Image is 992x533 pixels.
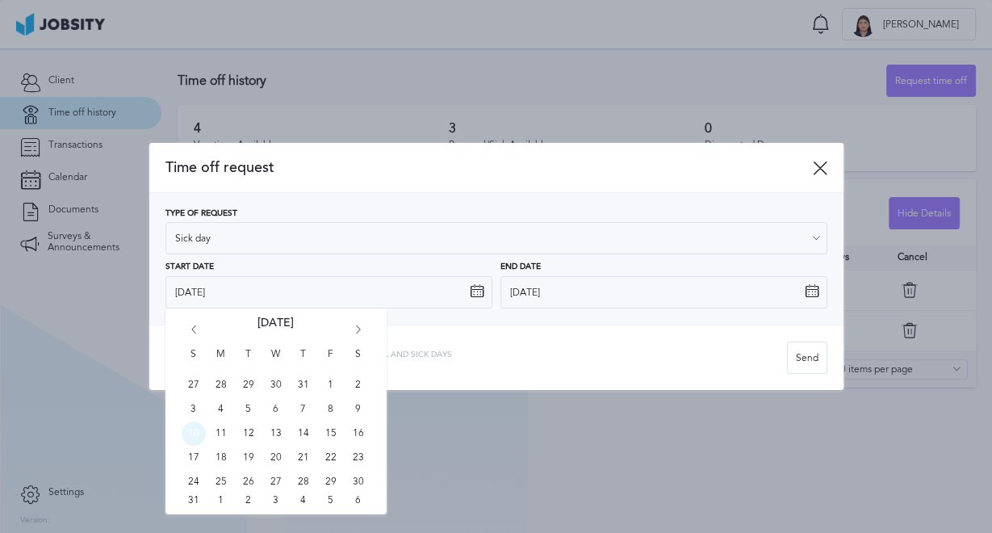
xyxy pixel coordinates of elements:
span: Sun Aug 10 2025 [182,422,206,446]
span: Fri Sep 05 2025 [319,494,343,506]
i: Go forward 1 month [351,325,366,340]
span: Mon Jul 28 2025 [209,373,233,397]
span: Wed Jul 30 2025 [264,373,288,397]
span: Sat Aug 09 2025 [346,397,370,422]
span: Type of Request [165,209,237,219]
span: Sun Aug 31 2025 [182,494,206,506]
span: Thu Jul 31 2025 [291,373,316,397]
span: Wed Aug 06 2025 [264,397,288,422]
span: Fri Aug 22 2025 [319,446,343,470]
span: T [236,349,261,373]
span: Tue Aug 12 2025 [236,422,261,446]
div: Send [788,342,827,375]
span: End Date [500,262,541,272]
span: Fri Aug 15 2025 [319,422,343,446]
span: Thu Aug 14 2025 [291,422,316,446]
span: Sat Aug 16 2025 [346,422,370,446]
span: Tue Aug 05 2025 [236,397,261,422]
span: Wed Aug 27 2025 [264,470,288,494]
i: Go back 1 month [186,325,201,340]
span: S [346,349,370,373]
span: Sun Aug 03 2025 [182,397,206,422]
span: T [291,349,316,373]
span: Thu Aug 28 2025 [291,470,316,494]
span: Mon Sep 01 2025 [209,494,233,506]
span: Sat Sep 06 2025 [346,494,370,506]
span: Sat Aug 30 2025 [346,470,370,494]
span: Sun Aug 24 2025 [182,470,206,494]
span: Sun Aug 17 2025 [182,446,206,470]
span: Fri Aug 29 2025 [319,470,343,494]
span: Time off request [165,159,813,176]
span: Mon Aug 11 2025 [209,422,233,446]
span: Wed Sep 03 2025 [264,494,288,506]
span: Fri Aug 01 2025 [319,373,343,397]
span: Wed Aug 13 2025 [264,422,288,446]
span: S [182,349,206,373]
span: W [264,349,288,373]
span: Sat Aug 02 2025 [346,373,370,397]
span: Mon Aug 25 2025 [209,470,233,494]
span: M [209,349,233,373]
span: Mon Aug 04 2025 [209,397,233,422]
span: Thu Aug 21 2025 [291,446,316,470]
span: Sat Aug 23 2025 [346,446,370,470]
button: Send [787,342,827,374]
span: Tue Aug 19 2025 [236,446,261,470]
span: Thu Sep 04 2025 [291,494,316,506]
span: Sun Jul 27 2025 [182,373,206,397]
span: Wed Aug 20 2025 [264,446,288,470]
span: [DATE] [257,317,294,349]
span: Tue Jul 29 2025 [236,373,261,397]
span: Start Date [165,262,214,272]
span: Fri Aug 08 2025 [319,397,343,422]
span: Tue Aug 26 2025 [236,470,261,494]
span: F [319,349,343,373]
span: Thu Aug 07 2025 [291,397,316,422]
span: Mon Aug 18 2025 [209,446,233,470]
span: Tue Sep 02 2025 [236,494,261,506]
